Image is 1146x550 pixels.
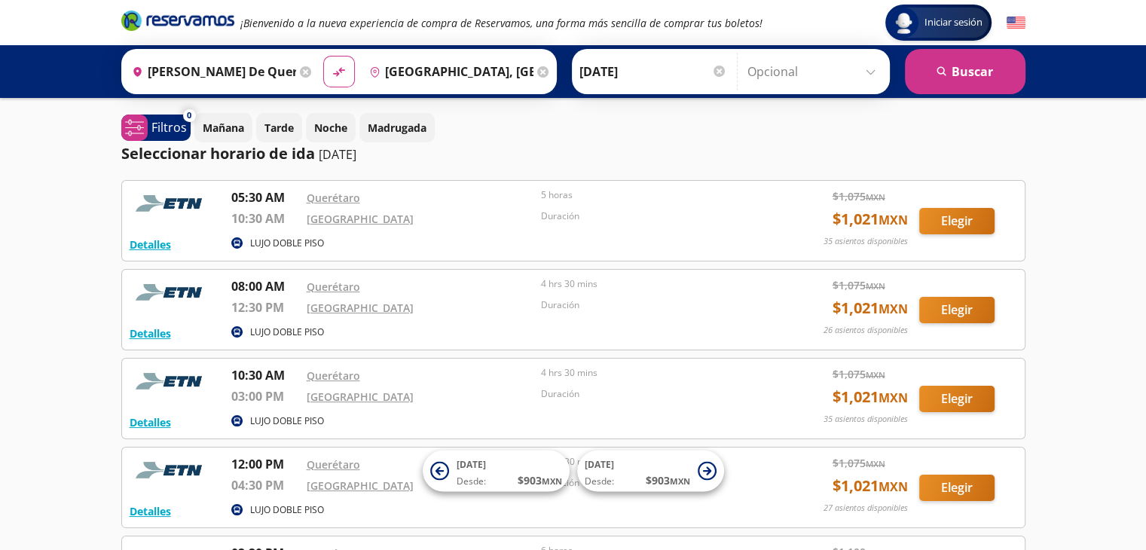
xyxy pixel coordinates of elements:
[879,478,908,495] small: MXN
[231,277,299,295] p: 08:00 AM
[130,503,171,519] button: Detalles
[670,475,690,487] small: MXN
[130,277,212,307] img: RESERVAMOS
[231,209,299,228] p: 10:30 AM
[833,366,885,382] span: $ 1,075
[585,458,614,471] span: [DATE]
[833,277,885,293] span: $ 1,075
[307,478,414,493] a: [GEOGRAPHIC_DATA]
[919,386,995,412] button: Elegir
[457,458,486,471] span: [DATE]
[240,16,762,30] em: ¡Bienvenido a la nueva experiencia de compra de Reservamos, una forma más sencilla de comprar tus...
[121,9,234,36] a: Brand Logo
[250,503,324,517] p: LUJO DOBLE PISO
[1007,14,1025,32] button: English
[250,414,324,428] p: LUJO DOBLE PISO
[541,366,769,380] p: 4 hrs 30 mins
[833,297,908,319] span: $ 1,021
[585,475,614,488] span: Desde:
[879,301,908,317] small: MXN
[541,387,769,401] p: Duración
[314,120,347,136] p: Noche
[866,191,885,203] small: MXN
[250,237,324,250] p: LUJO DOBLE PISO
[747,53,882,90] input: Opcional
[359,113,435,142] button: Madrugada
[646,472,690,488] span: $ 903
[256,113,302,142] button: Tarde
[130,237,171,252] button: Detalles
[879,212,908,228] small: MXN
[541,298,769,312] p: Duración
[541,188,769,202] p: 5 horas
[824,413,908,426] p: 35 asientos disponibles
[126,53,296,90] input: Buscar Origen
[579,53,727,90] input: Elegir Fecha
[231,188,299,206] p: 05:30 AM
[457,475,486,488] span: Desde:
[307,301,414,315] a: [GEOGRAPHIC_DATA]
[363,53,533,90] input: Buscar Destino
[833,208,908,231] span: $ 1,021
[250,325,324,339] p: LUJO DOBLE PISO
[368,120,426,136] p: Madrugada
[307,457,360,472] a: Querétaro
[130,188,212,218] img: RESERVAMOS
[307,212,414,226] a: [GEOGRAPHIC_DATA]
[203,120,244,136] p: Mañana
[130,455,212,485] img: RESERVAMOS
[824,502,908,515] p: 27 asientos disponibles
[231,387,299,405] p: 03:00 PM
[918,15,989,30] span: Iniciar sesión
[541,277,769,291] p: 4 hrs 30 mins
[833,386,908,408] span: $ 1,021
[231,298,299,316] p: 12:30 PM
[231,455,299,473] p: 12:00 PM
[423,451,570,492] button: [DATE]Desde:$903MXN
[866,280,885,292] small: MXN
[833,475,908,497] span: $ 1,021
[919,208,995,234] button: Elegir
[833,455,885,471] span: $ 1,075
[187,109,191,122] span: 0
[919,297,995,323] button: Elegir
[307,191,360,205] a: Querétaro
[866,369,885,380] small: MXN
[151,118,187,136] p: Filtros
[130,366,212,396] img: RESERVAMOS
[130,414,171,430] button: Detalles
[879,390,908,406] small: MXN
[121,142,315,165] p: Seleccionar horario de ida
[307,390,414,404] a: [GEOGRAPHIC_DATA]
[231,476,299,494] p: 04:30 PM
[518,472,562,488] span: $ 903
[577,451,724,492] button: [DATE]Desde:$903MXN
[194,113,252,142] button: Mañana
[542,475,562,487] small: MXN
[824,324,908,337] p: 26 asientos disponibles
[307,280,360,294] a: Querétaro
[319,145,356,163] p: [DATE]
[264,120,294,136] p: Tarde
[306,113,356,142] button: Noche
[231,366,299,384] p: 10:30 AM
[121,9,234,32] i: Brand Logo
[833,188,885,204] span: $ 1,075
[905,49,1025,94] button: Buscar
[541,209,769,223] p: Duración
[919,475,995,501] button: Elegir
[130,325,171,341] button: Detalles
[121,115,191,141] button: 0Filtros
[824,235,908,248] p: 35 asientos disponibles
[866,458,885,469] small: MXN
[307,368,360,383] a: Querétaro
